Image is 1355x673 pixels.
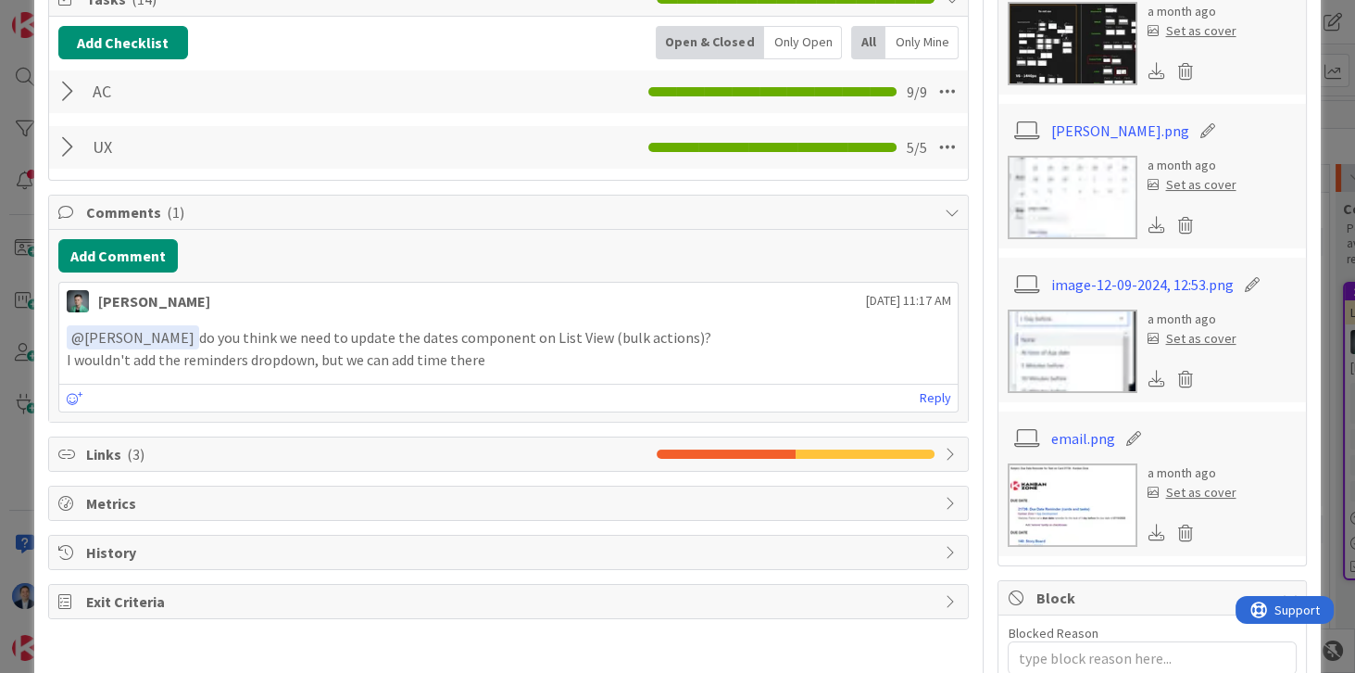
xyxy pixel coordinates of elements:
[1051,427,1115,450] a: email.png
[656,26,764,59] div: Open & Closed
[906,81,926,103] span: 9 / 9
[764,26,842,59] div: Only Open
[58,26,188,59] button: Add Checklist
[1147,310,1236,329] div: a month ago
[885,26,959,59] div: Only Mine
[98,290,210,312] div: [PERSON_NAME]
[1147,213,1167,237] div: Download
[86,131,475,164] input: Add Checklist...
[1051,273,1234,296] a: image-12-09-2024, 12:53.png
[1008,625,1098,641] label: Blocked Reason
[1147,59,1167,83] div: Download
[919,387,950,410] a: Reply
[67,325,951,350] p: do you think we need to update the dates component on List View (bulk actions)?
[127,445,144,463] span: ( 3 )
[86,75,475,108] input: Add Checklist...
[1035,587,1273,609] span: Block
[71,328,194,347] span: [PERSON_NAME]
[1147,21,1236,41] div: Set as cover
[58,239,178,273] button: Add Comment
[1147,2,1236,21] div: a month ago
[865,291,950,311] span: [DATE] 11:17 AM
[167,203,184,222] span: ( 1 )
[71,328,84,347] span: @
[906,136,926,159] span: 5 / 5
[86,201,935,223] span: Comments
[86,443,648,465] span: Links
[86,590,935,613] span: Exit Criteria
[39,3,84,25] span: Support
[1147,156,1236,175] div: a month ago
[67,290,89,312] img: VP
[67,349,951,371] p: I wouldn't add the reminders dropdown, but we can add time there
[86,492,935,514] span: Metrics
[1147,175,1236,195] div: Set as cover
[1147,521,1167,545] div: Download
[86,541,935,564] span: History
[1147,483,1236,502] div: Set as cover
[1147,329,1236,349] div: Set as cover
[851,26,885,59] div: All
[1051,120,1189,142] a: [PERSON_NAME].png
[1147,367,1167,391] div: Download
[1147,463,1236,483] div: a month ago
